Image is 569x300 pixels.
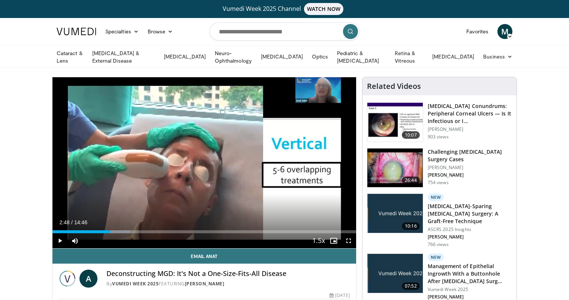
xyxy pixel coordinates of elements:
[390,49,428,64] a: Retina & Vitreous
[52,233,67,248] button: Play
[428,172,512,178] p: [PERSON_NAME]
[428,262,512,285] h3: Management of Epithelial Ingrowth With a Buttonhole After [MEDICAL_DATA] Surg…
[59,219,69,225] span: 2:48
[329,292,350,299] div: [DATE]
[428,202,512,225] h3: [MEDICAL_DATA]-Sparing [MEDICAL_DATA] Surgery: A Graft-Free Technique
[367,103,423,142] img: 5ede7c1e-2637-46cb-a546-16fd546e0e1e.150x105_q85_crop-smart_upscale.jpg
[143,24,178,39] a: Browse
[402,222,420,230] span: 10:16
[52,230,356,233] div: Progress Bar
[428,180,449,186] p: 754 views
[210,22,359,40] input: Search topics, interventions
[304,3,344,15] span: WATCH NOW
[58,3,511,15] a: Vumedi Week 2025 ChannelWATCH NOW
[479,49,517,64] a: Business
[311,233,326,248] button: Playback Rate
[74,219,87,225] span: 14:46
[58,270,76,288] img: Vumedi Week 2025
[326,233,341,248] button: Enable picture-in-picture mode
[185,280,225,287] a: [PERSON_NAME]
[367,148,512,188] a: 26:44 Challenging [MEDICAL_DATA] Surgery Cases [PERSON_NAME] [PERSON_NAME] 754 views
[428,148,512,163] h3: Challenging [MEDICAL_DATA] Surgery Cases
[462,24,493,39] a: Favorites
[106,270,350,278] h4: Deconstructing MGD: It's Not a One-Size-Fits-All Disease
[71,219,73,225] span: /
[402,131,420,139] span: 10:07
[428,49,479,64] a: [MEDICAL_DATA]
[367,82,421,91] h4: Related Videos
[79,270,97,288] a: A
[367,194,423,233] img: e2db3364-8554-489a-9e60-297bee4c90d2.jpg.150x105_q85_crop-smart_upscale.jpg
[428,286,512,292] p: Vumedi Week 2025
[428,253,444,261] p: New
[52,77,356,249] video-js: Video Player
[367,254,423,293] img: af7cb505-fca8-4258-9910-2a274f8a3ee4.jpg.150x105_q85_crop-smart_upscale.jpg
[52,249,356,264] a: Email Anat
[256,49,307,64] a: [MEDICAL_DATA]
[402,177,420,184] span: 26:44
[332,49,390,64] a: Pediatric & [MEDICAL_DATA]
[307,49,332,64] a: Optics
[497,24,512,39] a: M
[428,165,512,171] p: [PERSON_NAME]
[52,49,88,64] a: Cataract & Lens
[428,226,512,232] p: ASCRS 2025 Insights
[159,49,210,64] a: [MEDICAL_DATA]
[367,193,512,247] a: 10:16 New [MEDICAL_DATA]-Sparing [MEDICAL_DATA] Surgery: A Graft-Free Technique ASCRS 2025 Insigh...
[88,49,159,64] a: [MEDICAL_DATA] & External Disease
[112,280,159,287] a: Vumedi Week 2025
[367,102,512,142] a: 10:07 [MEDICAL_DATA] Conundrums: Peripheral Corneal Ulcers — Is It Infectious or I… [PERSON_NAME]...
[428,126,512,132] p: [PERSON_NAME]
[428,134,449,140] p: 903 views
[428,193,444,201] p: New
[57,28,96,35] img: VuMedi Logo
[106,280,350,287] div: By FEATURING
[367,148,423,187] img: 05a6f048-9eed-46a7-93e1-844e43fc910c.150x105_q85_crop-smart_upscale.jpg
[428,234,512,240] p: [PERSON_NAME]
[67,233,82,248] button: Mute
[101,24,143,39] a: Specialties
[428,294,512,300] p: [PERSON_NAME]
[428,102,512,125] h3: [MEDICAL_DATA] Conundrums: Peripheral Corneal Ulcers — Is It Infectious or I…
[341,233,356,248] button: Fullscreen
[402,282,420,290] span: 07:52
[210,49,256,64] a: Neuro-Ophthalmology
[428,241,449,247] p: 766 views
